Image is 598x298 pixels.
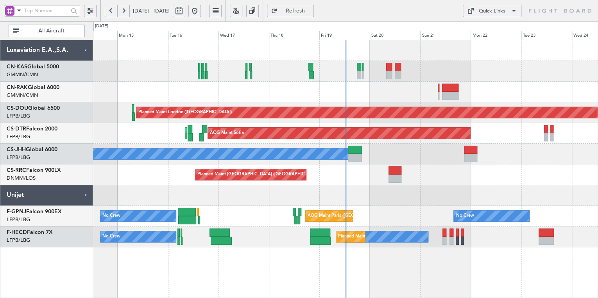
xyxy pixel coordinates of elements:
[7,237,30,244] a: LFPB/LBG
[7,175,36,182] a: DNMM/LOS
[7,230,27,235] span: F-HECD
[7,230,53,235] a: F-HECDFalcon 7X
[210,127,244,139] div: AOG Maint Sofia
[279,8,311,14] span: Refresh
[7,126,26,132] span: CS-DTR
[7,216,30,223] a: LFPB/LBG
[117,31,168,40] div: Mon 15
[463,5,521,17] button: Quick Links
[269,31,319,40] div: Thu 18
[133,7,170,14] span: [DATE] - [DATE]
[7,209,26,214] span: F-GPNJ
[21,28,82,34] span: All Aircraft
[7,168,61,173] a: CS-RRCFalcon 900LX
[7,105,28,111] span: CS-DOU
[7,147,26,152] span: CS-JHH
[218,31,269,40] div: Wed 17
[197,169,320,180] div: Planned Maint [GEOGRAPHIC_DATA] ([GEOGRAPHIC_DATA])
[24,5,68,16] input: Trip Number
[7,209,62,214] a: F-GPNJFalcon 900EX
[7,64,59,70] a: CN-KASGlobal 5000
[7,133,30,140] a: LFPB/LBG
[9,25,85,37] button: All Aircraft
[471,31,521,40] div: Mon 22
[7,112,30,120] a: LFPB/LBG
[370,31,420,40] div: Sat 20
[102,210,120,222] div: No Crew
[521,31,572,40] div: Tue 23
[420,31,471,40] div: Sun 21
[7,105,60,111] a: CS-DOUGlobal 6500
[7,64,27,70] span: CN-KAS
[7,147,57,152] a: CS-JHHGlobal 6000
[479,7,505,15] div: Quick Links
[7,85,28,90] span: CN-RAK
[7,92,38,99] a: GMMN/CMN
[338,231,461,243] div: Planned Maint [GEOGRAPHIC_DATA] ([GEOGRAPHIC_DATA])
[168,31,218,40] div: Tue 16
[7,71,38,78] a: GMMN/CMN
[7,85,59,90] a: CN-RAKGlobal 6000
[456,210,474,222] div: No Crew
[7,168,26,173] span: CS-RRC
[319,31,370,40] div: Fri 19
[95,23,108,30] div: [DATE]
[102,231,120,243] div: No Crew
[267,5,314,17] button: Refresh
[138,107,232,118] div: Planned Maint London ([GEOGRAPHIC_DATA])
[7,126,57,132] a: CS-DTRFalcon 2000
[7,154,30,161] a: LFPB/LBG
[308,210,390,222] div: AOG Maint Paris ([GEOGRAPHIC_DATA])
